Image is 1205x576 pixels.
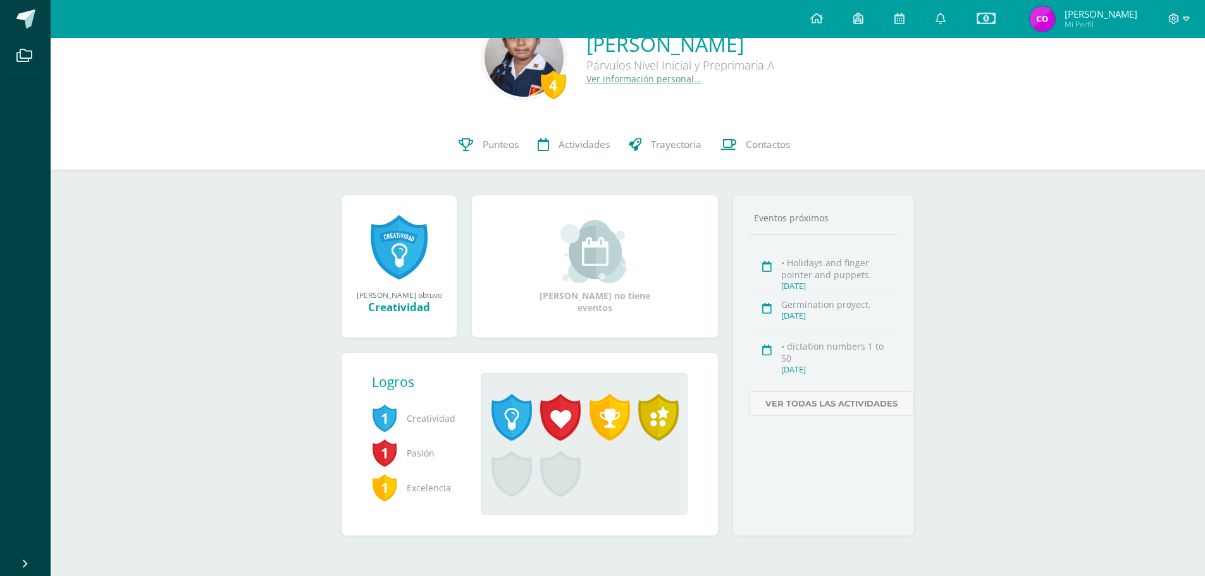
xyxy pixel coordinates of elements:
[354,290,444,300] div: [PERSON_NAME] obtuvo
[586,30,774,58] a: [PERSON_NAME]
[781,310,894,321] div: [DATE]
[528,119,619,170] a: Actividades
[372,401,460,436] span: Creatividad
[485,18,564,97] img: 56bc3d3ab4d465b41984b0e804857a76.png
[781,281,894,291] div: [DATE]
[586,58,774,73] div: Párvulos Nivel Inicial y Preprimaria A
[541,70,566,99] div: 4
[749,391,914,416] a: Ver todas las actividades
[651,138,701,151] span: Trayectoria
[781,257,894,281] div: • Holidays and finger pointer and puppets.
[586,73,701,85] a: Ver información personal...
[560,220,629,283] img: event_small.png
[449,119,528,170] a: Punteos
[372,403,397,432] span: 1
[781,364,894,375] div: [DATE]
[1030,6,1055,32] img: cda84368f7be8c38a7b73e8aa07672d3.png
[354,300,444,314] div: Creatividad
[781,298,894,310] div: Germination proyect.
[619,119,711,170] a: Trayectoria
[483,138,519,151] span: Punteos
[372,373,471,391] div: Logros
[749,212,898,224] div: Eventos próximos
[372,438,397,467] span: 1
[1065,8,1137,20] span: [PERSON_NAME]
[372,470,460,505] span: Excelencia
[532,220,658,314] div: [PERSON_NAME] no tiene eventos
[559,138,610,151] span: Actividades
[1065,19,1137,30] span: Mi Perfil
[781,340,894,364] div: • dictation numbers 1 to 50
[746,138,790,151] span: Contactos
[372,473,397,502] span: 1
[711,119,800,170] a: Contactos
[372,436,460,470] span: Pasión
